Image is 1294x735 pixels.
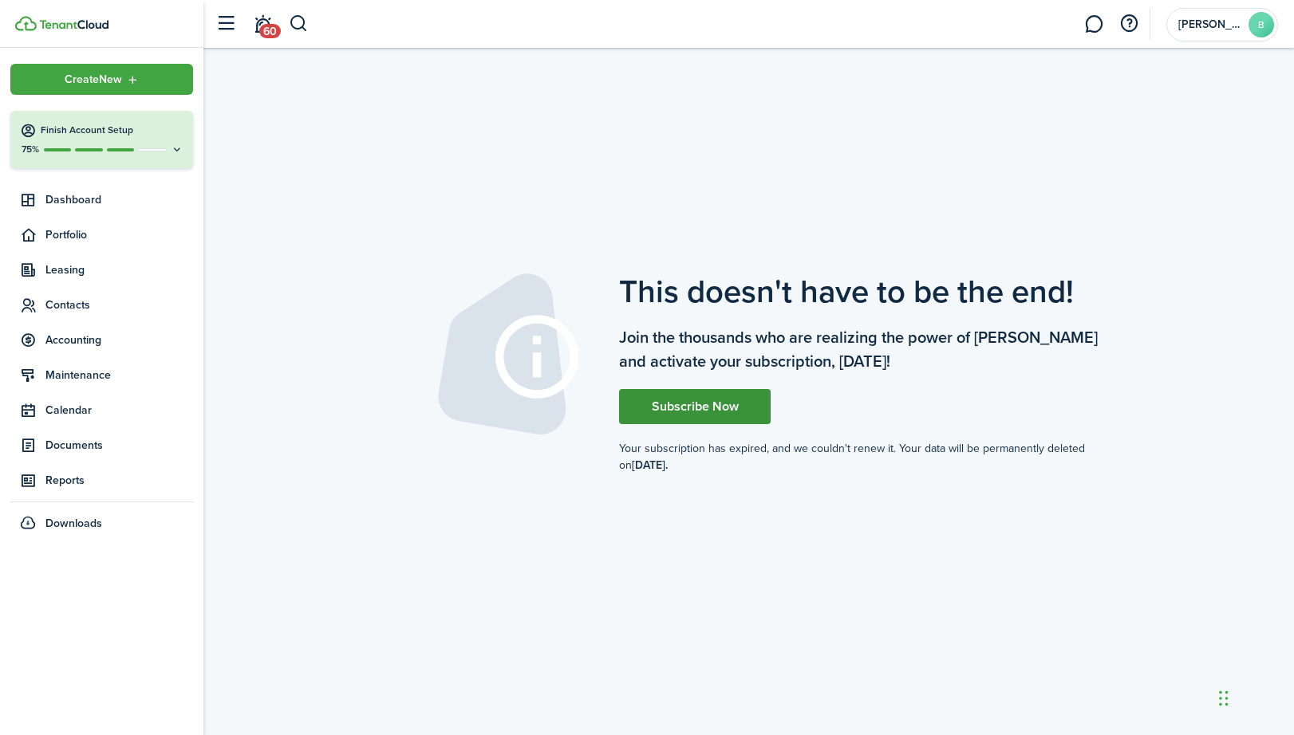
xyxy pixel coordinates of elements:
span: 60 [259,24,281,38]
a: Reports [10,465,193,496]
a: Dashboard [10,184,193,215]
p: Your subscription has expired, and we couldn't renew it. Your data will be permanently deleted on [619,440,1098,474]
avatar-text: B [1249,12,1274,37]
button: Open sidebar [211,9,241,39]
span: Contacts [45,297,193,313]
span: Accounting [45,332,193,348]
span: Portfolio [45,226,193,243]
span: Documents [45,437,193,454]
a: Messaging [1079,4,1109,45]
div: Drag [1219,674,1229,722]
h1: This doesn't have to be the end! [619,273,1098,309]
button: Open menu [10,64,193,95]
img: TenantCloud [39,20,108,29]
span: Maintenance [45,367,193,383]
span: Brandon [1178,19,1242,30]
span: Create New [65,74,122,85]
button: Finish Account Setup75% [10,111,193,168]
span: Dashboard [45,191,193,208]
h4: Finish Account Setup [41,124,183,137]
b: [DATE]. [632,457,668,474]
h4: Join the thousands who are realizing the power of [PERSON_NAME] and activate your subscription, [... [619,325,1098,373]
span: Leasing [45,261,193,278]
span: Reports [45,472,193,489]
button: Subscribe Now [619,389,771,424]
a: Notifications [247,4,278,45]
img: TenantCloud [15,16,37,31]
button: Search [289,10,309,37]
iframe: Chat Widget [1214,658,1294,735]
span: Downloads [45,515,102,532]
span: Calendar [45,402,193,419]
p: 75% [20,143,40,156]
img: Info page img [400,273,587,473]
button: Open resource center [1115,10,1142,37]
